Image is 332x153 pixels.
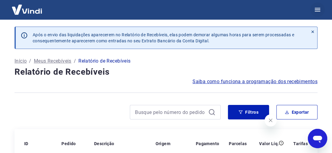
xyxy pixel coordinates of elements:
[228,105,269,119] button: Filtros
[229,141,247,147] p: Parcelas
[33,32,303,44] p: Após o envio das liquidações aparecerem no Relatório de Recebíveis, elas podem demorar algumas ho...
[15,66,317,78] h4: Relatório de Recebíveis
[135,108,206,117] input: Busque pelo número do pedido
[276,105,317,119] button: Exportar
[15,57,27,65] a: Início
[293,141,308,147] p: Tarifas
[265,114,277,126] iframe: Fechar mensagem
[29,57,31,65] p: /
[78,57,130,65] p: Relatório de Recebíveis
[34,57,71,65] a: Meus Recebíveis
[74,57,76,65] p: /
[24,141,28,147] p: ID
[308,129,327,148] iframe: Botão para abrir a janela de mensagens
[192,78,317,85] a: Saiba como funciona a programação dos recebimentos
[7,0,47,19] img: Vindi
[61,141,76,147] p: Pedido
[4,4,51,9] span: Olá! Precisa de ajuda?
[94,141,114,147] p: Descrição
[196,141,219,147] p: Pagamento
[259,141,279,147] p: Valor Líq.
[156,141,170,147] p: Origem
